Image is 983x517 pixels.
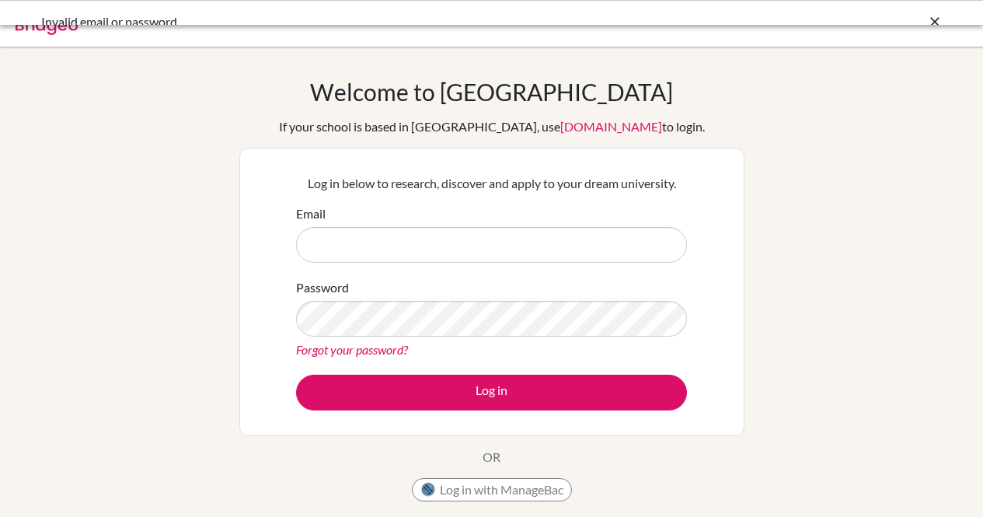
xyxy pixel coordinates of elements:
h1: Welcome to [GEOGRAPHIC_DATA] [310,78,673,106]
button: Log in [296,375,687,410]
div: Invalid email or password. [41,12,709,31]
a: Forgot your password? [296,342,408,357]
a: [DOMAIN_NAME] [560,119,662,134]
label: Password [296,278,349,297]
button: Log in with ManageBac [412,478,572,501]
label: Email [296,204,326,223]
div: If your school is based in [GEOGRAPHIC_DATA], use to login. [279,117,705,136]
p: OR [483,448,500,466]
p: Log in below to research, discover and apply to your dream university. [296,174,687,193]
